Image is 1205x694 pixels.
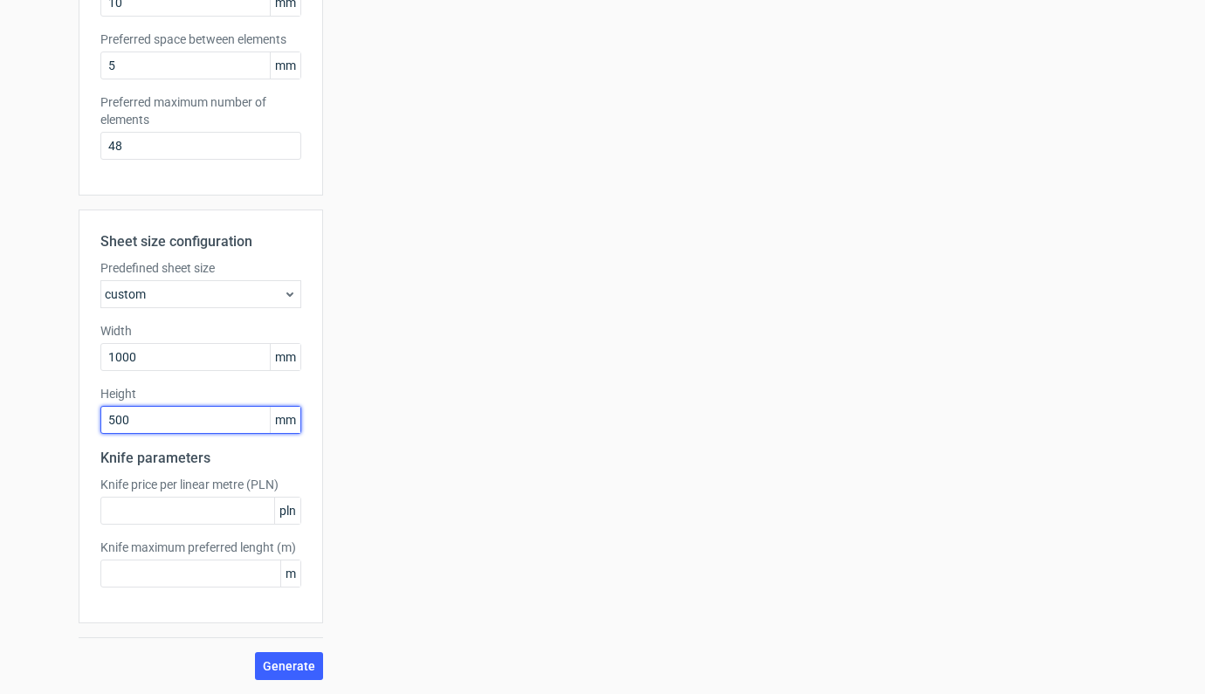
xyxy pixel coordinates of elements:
label: Preferred maximum number of elements [100,93,301,128]
span: m [280,560,300,587]
div: custom [100,280,301,308]
span: pln [274,498,300,524]
label: Height [100,385,301,402]
input: custom [100,343,301,371]
input: custom [100,406,301,434]
span: Generate [263,660,315,672]
label: Width [100,322,301,340]
span: mm [270,407,300,433]
label: Predefined sheet size [100,259,301,277]
label: Knife maximum preferred lenght (m) [100,539,301,556]
label: Preferred space between elements [100,31,301,48]
span: mm [270,52,300,79]
span: mm [270,344,300,370]
label: Knife price per linear metre (PLN) [100,476,301,493]
h2: Knife parameters [100,448,301,469]
h2: Sheet size configuration [100,231,301,252]
button: Generate [255,652,323,680]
